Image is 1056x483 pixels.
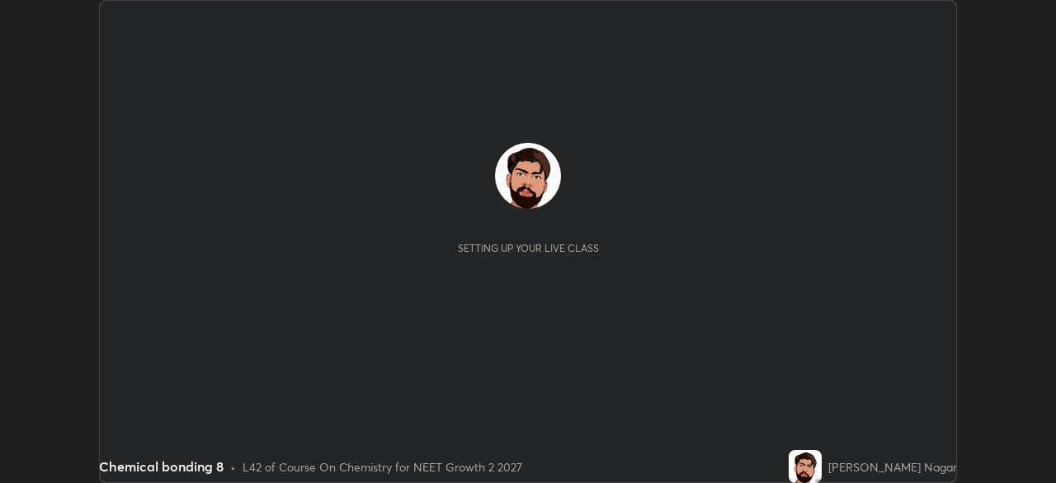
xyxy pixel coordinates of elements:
[243,458,522,476] div: L42 of Course On Chemistry for NEET Growth 2 2027
[828,458,957,476] div: [PERSON_NAME] Nagar
[495,143,561,209] img: 8a6df0ca86aa4bafae21e328bd8b9af3.jpg
[230,458,236,476] div: •
[99,457,224,476] div: Chemical bonding 8
[789,450,822,483] img: 8a6df0ca86aa4bafae21e328bd8b9af3.jpg
[458,242,599,254] div: Setting up your live class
